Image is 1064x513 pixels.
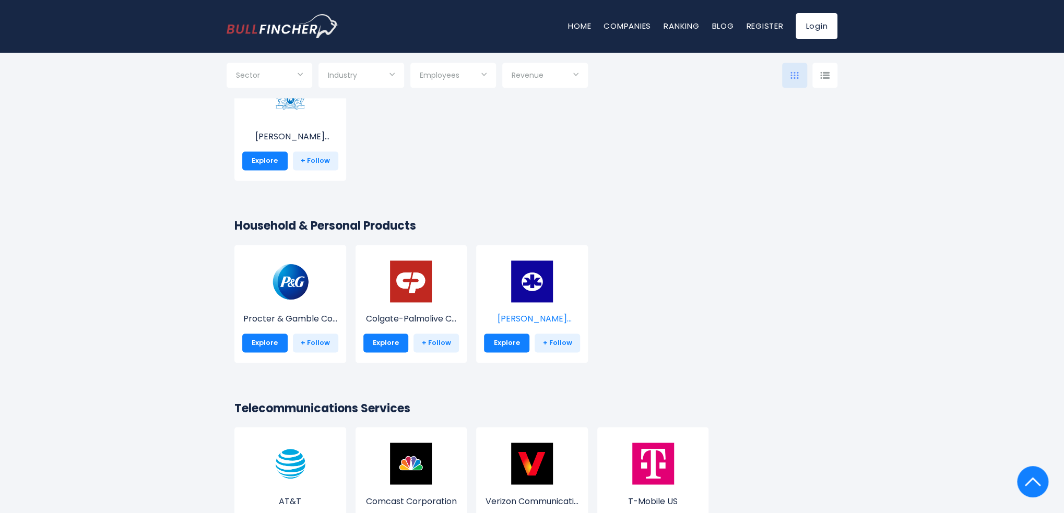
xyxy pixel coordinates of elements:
[604,20,651,31] a: Companies
[512,70,543,80] span: Revenue
[242,313,338,325] p: Procter & Gamble Company
[568,20,591,31] a: Home
[413,333,459,352] a: + Follow
[664,20,699,31] a: Ranking
[535,333,580,352] a: + Follow
[605,462,701,507] a: T-Mobile US
[328,67,395,86] input: Selection
[293,151,338,170] a: + Follow
[242,130,338,143] p: Philip Morris International
[234,217,830,234] h2: Household & Personal Products
[269,260,311,302] img: PG.png
[484,280,580,325] a: [PERSON_NAME] Corp...
[363,333,409,352] a: Explore
[820,71,830,79] img: icon-comp-list-view.svg
[242,495,338,507] p: AT&T
[227,14,339,38] img: bullfincher logo
[511,443,553,484] img: VZ.png
[242,333,288,352] a: Explore
[484,495,580,507] p: Verizon Communications
[512,67,578,86] input: Selection
[236,70,260,80] span: Sector
[746,20,783,31] a: Register
[790,71,799,79] img: icon-comp-grid.svg
[242,462,338,507] a: AT&T
[712,20,734,31] a: Blog
[484,333,529,352] a: Explore
[363,495,459,507] p: Comcast Corporation
[328,70,357,80] span: Industry
[605,495,701,507] p: T-Mobile US
[484,462,580,507] a: Verizon Communicati...
[390,443,432,484] img: CMCSA.png
[484,313,580,325] p: Kimberly-Clark Corporation
[227,14,339,38] a: Go to homepage
[363,313,459,325] p: Colgate-Palmolive Company
[234,399,830,416] h2: Telecommunications Services
[796,13,837,39] a: Login
[420,70,459,80] span: Employees
[390,260,432,302] img: CL.png
[242,280,338,325] a: Procter & Gamble Co...
[236,67,303,86] input: Selection
[632,443,674,484] img: TMUS.png
[293,333,338,352] a: + Follow
[420,67,487,86] input: Selection
[363,462,459,507] a: Comcast Corporation
[363,280,459,325] a: Colgate-Palmolive C...
[269,443,311,484] img: T.png
[511,260,553,302] img: KMB.png
[269,78,311,120] img: PM.png
[242,151,288,170] a: Explore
